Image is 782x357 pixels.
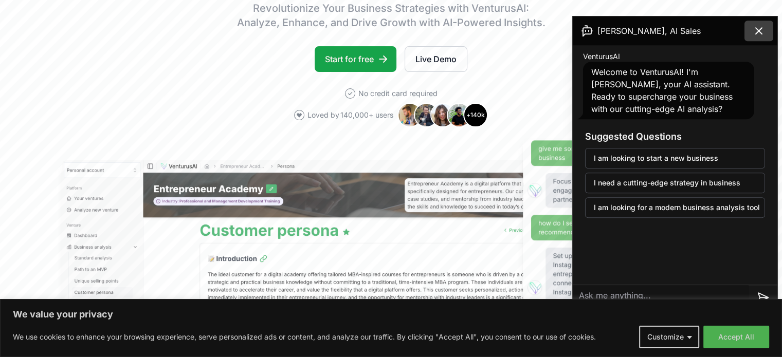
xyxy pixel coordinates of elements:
span: [PERSON_NAME], AI Sales [597,25,701,37]
p: We value your privacy [13,308,769,321]
h3: Suggested Questions [585,129,765,144]
span: VenturusAI [583,51,620,62]
button: I am looking to start a new business [585,148,765,168]
p: We use cookies to enhance your browsing experience, serve personalized ads or content, and analyz... [13,331,596,343]
a: Live Demo [405,46,467,72]
button: Accept All [703,326,769,348]
img: Avatar 2 [414,103,439,127]
button: Customize [639,326,699,348]
span: Welcome to VenturusAI! I'm [PERSON_NAME], your AI assistant. Ready to supercharge your business w... [591,67,733,114]
img: Avatar 1 [397,103,422,127]
button: I need a cutting-edge strategy in business [585,173,765,193]
a: Start for free [315,46,396,72]
img: Avatar 3 [430,103,455,127]
img: Avatar 4 [447,103,471,127]
button: I am looking for a modern business analysis tool [585,197,765,218]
